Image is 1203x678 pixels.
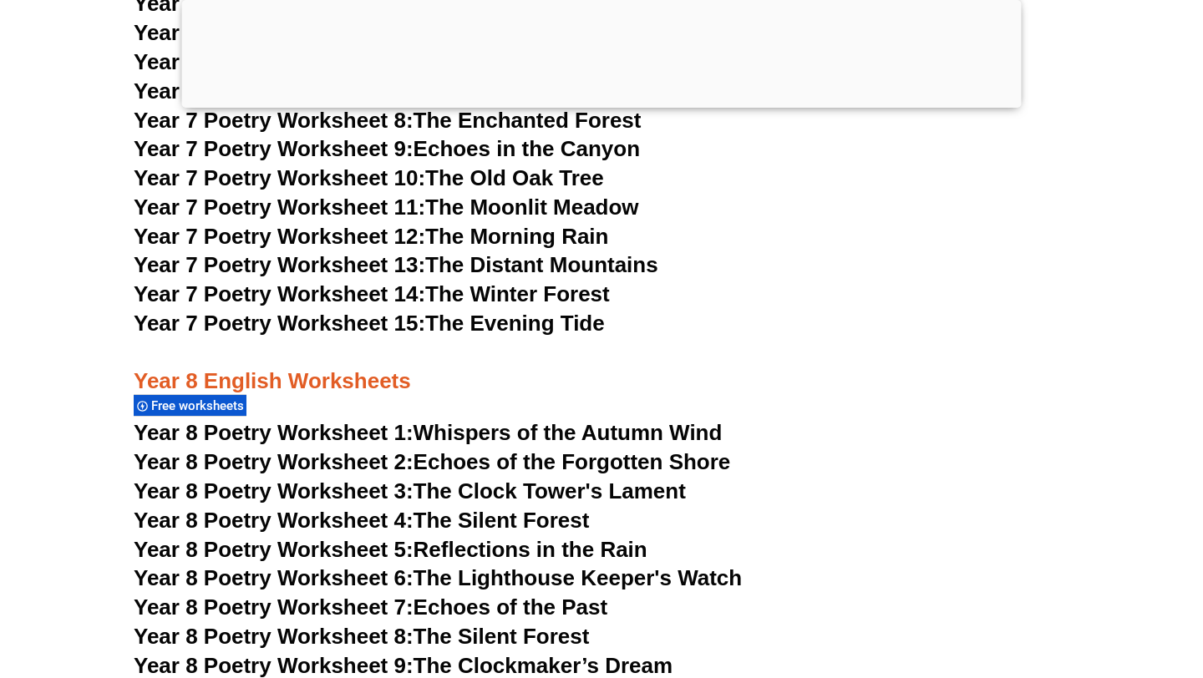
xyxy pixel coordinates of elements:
a: Year 7 Poetry Worksheet 14:The Winter Forest [134,281,610,306]
span: Year 7 Poetry Worksheet 8: [134,108,414,133]
span: Year 8 Poetry Worksheet 6: [134,565,414,590]
a: Year 7 Poetry Worksheet 8:The Enchanted Forest [134,108,641,133]
span: Year 8 Poetry Worksheet 1: [134,420,414,445]
span: Free worksheets [151,398,249,413]
span: Year 7 Poetry Worksheet 5: [134,20,414,45]
span: Year 7 Poetry Worksheet 7: [134,78,414,104]
a: Year 8 Poetry Worksheet 5:Reflections in the Rain [134,537,647,562]
a: Year 7 Poetry Worksheet 10:The Old Oak Tree [134,165,604,190]
span: Year 7 Poetry Worksheet 11: [134,195,425,220]
span: Year 8 Poetry Worksheet 2: [134,449,414,474]
span: Year 7 Poetry Worksheet 6: [134,49,414,74]
span: Year 7 Poetry Worksheet 15: [134,311,425,336]
iframe: Chat Widget [916,489,1203,678]
a: Year 8 Poetry Worksheet 8:The Silent Forest [134,624,589,649]
a: Year 8 Poetry Worksheet 7:Echoes of the Past [134,595,607,620]
a: Year 7 Poetry Worksheet 12:The Morning Rain [134,224,608,249]
span: Year 8 Poetry Worksheet 7: [134,595,414,620]
a: Year 8 Poetry Worksheet 1:Whispers of the Autumn Wind [134,420,722,445]
span: Year 8 Poetry Worksheet 8: [134,624,414,649]
a: Year 7 Poetry Worksheet 5:The River's Journey [134,20,620,45]
a: Year 8 Poetry Worksheet 2:Echoes of the Forgotten Shore [134,449,730,474]
a: Year 8 Poetry Worksheet 4:The Silent Forest [134,508,589,533]
a: Year 7 Poetry Worksheet 15:The Evening Tide [134,311,605,336]
a: Year 7 Poetry Worksheet 9:Echoes in the Canyon [134,136,640,161]
a: Year 7 Poetry Worksheet 11:The Moonlit Meadow [134,195,639,220]
a: Year 7 Poetry Worksheet 13:The Distant Mountains [134,252,658,277]
a: Year 8 Poetry Worksheet 6:The Lighthouse Keeper's Watch [134,565,742,590]
span: Year 7 Poetry Worksheet 13: [134,252,425,277]
span: Year 7 Poetry Worksheet 9: [134,136,414,161]
span: Year 8 Poetry Worksheet 4: [134,508,414,533]
span: Year 8 Poetry Worksheet 9: [134,653,414,678]
span: Year 7 Poetry Worksheet 12: [134,224,425,249]
span: Year 7 Poetry Worksheet 10: [134,165,425,190]
span: Year 8 Poetry Worksheet 3: [134,478,414,503]
span: Year 8 Poetry Worksheet 5: [134,537,414,562]
div: Free worksheets [134,394,246,417]
a: Year 8 Poetry Worksheet 3:The Clock Tower's Lament [134,478,686,503]
a: Year 8 Poetry Worksheet 9:The Clockmaker’s Dream [134,653,673,678]
a: Year 7 Poetry Worksheet 7:[PERSON_NAME] of the Wind [134,78,719,104]
h3: Year 8 English Worksheets [134,339,1069,396]
span: Year 7 Poetry Worksheet 14: [134,281,425,306]
a: Year 7 Poetry Worksheet 6:The Secret Garden [134,49,607,74]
